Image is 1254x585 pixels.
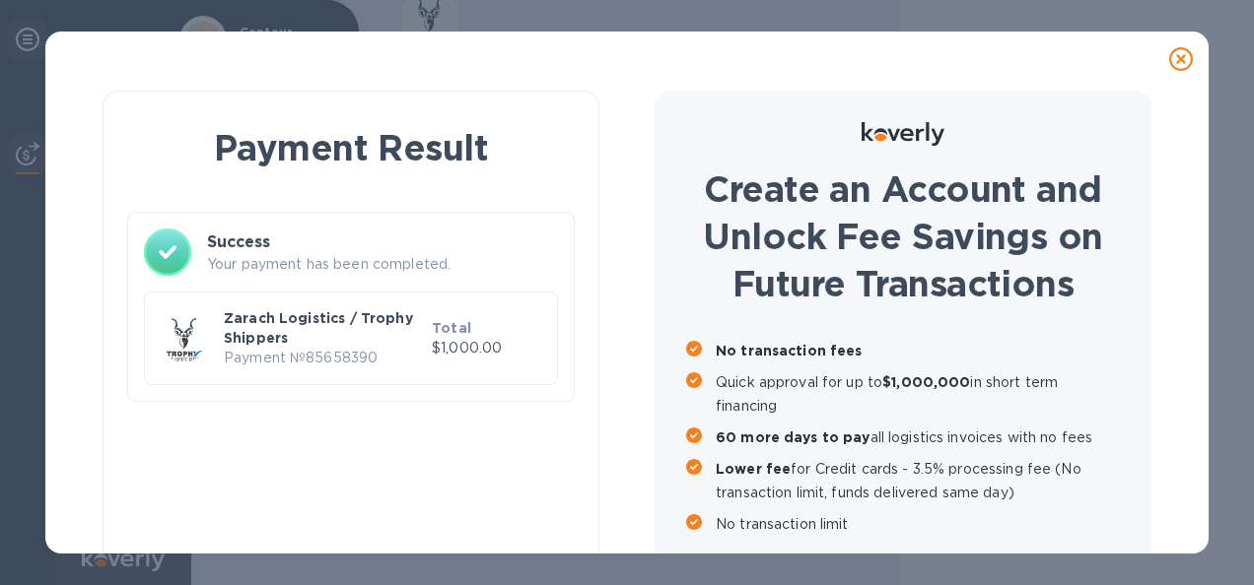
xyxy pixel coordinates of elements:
[716,461,791,477] b: Lower fee
[716,512,1120,536] p: No transaction limit
[716,429,871,445] b: 60 more days to pay
[432,338,541,358] p: $1,000.00
[716,457,1120,504] p: for Credit cards - 3.5% processing fee (No transaction limit, funds delivered same day)
[224,308,424,348] p: Zarach Logistics / Trophy Shippers
[716,425,1120,449] p: all logistics invoices with no fees
[862,122,944,146] img: Logo
[432,320,471,336] b: Total
[716,370,1120,418] p: Quick approval for up to in short term financing
[882,374,970,390] b: $1,000,000
[135,123,567,172] h1: Payment Result
[224,348,424,368] p: Payment № 85658390
[716,343,863,358] b: No transaction fees
[686,165,1120,307] h1: Create an Account and Unlock Fee Savings on Future Transactions
[207,230,558,254] h3: Success
[207,254,558,275] p: Your payment has been completed.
